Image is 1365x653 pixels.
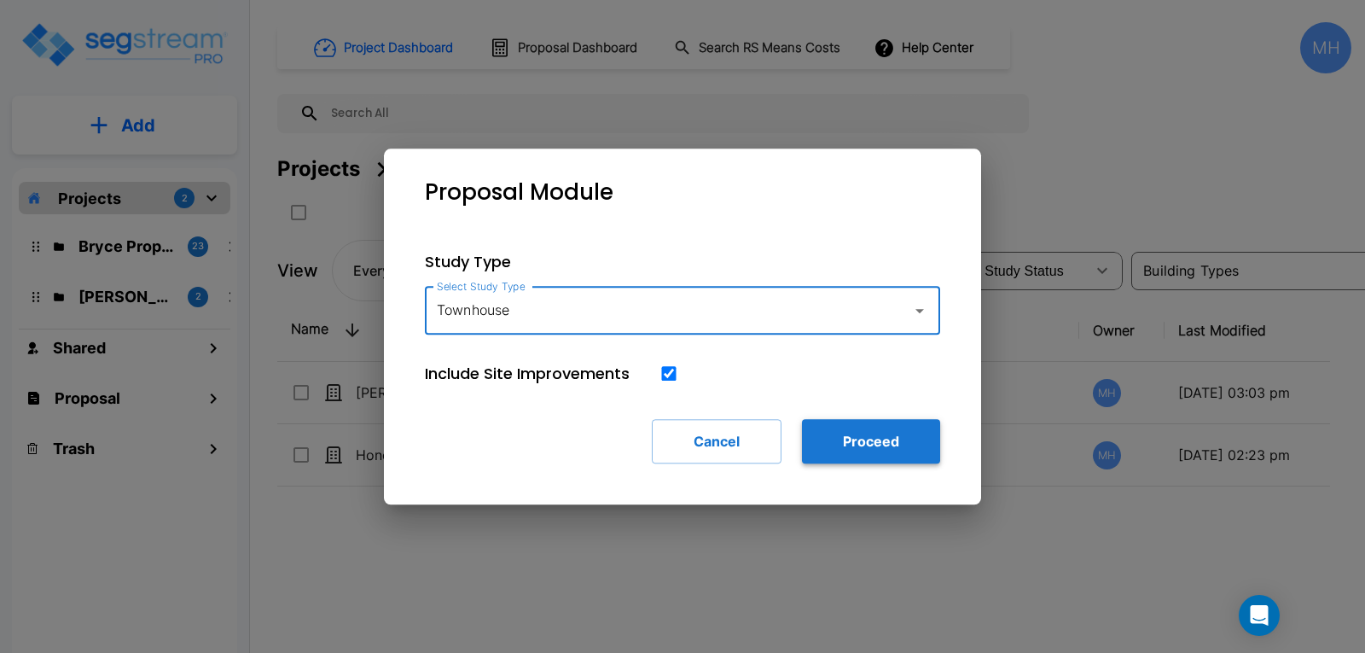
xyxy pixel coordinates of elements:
button: Proceed [802,419,940,464]
label: Select Study Type [437,279,526,294]
p: Include Site Improvements [425,362,630,385]
button: Cancel [652,419,781,464]
p: Proposal Module [425,176,613,209]
div: Open Intercom Messenger [1239,595,1280,636]
p: Study Type [425,250,940,273]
